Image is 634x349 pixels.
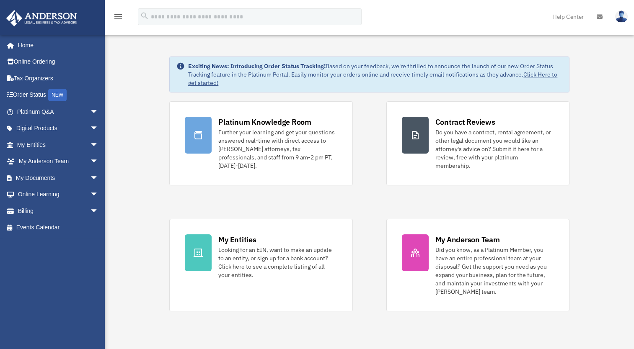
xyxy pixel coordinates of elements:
div: Platinum Knowledge Room [218,117,311,127]
span: arrow_drop_down [90,103,107,121]
a: Digital Productsarrow_drop_down [6,120,111,137]
a: Events Calendar [6,219,111,236]
a: Order StatusNEW [6,87,111,104]
div: My Anderson Team [435,234,500,245]
a: My Anderson Teamarrow_drop_down [6,153,111,170]
a: Tax Organizers [6,70,111,87]
div: Looking for an EIN, want to make an update to an entity, or sign up for a bank account? Click her... [218,246,337,279]
a: Online Ordering [6,54,111,70]
a: Click Here to get started! [188,71,557,87]
span: arrow_drop_down [90,203,107,220]
div: Further your learning and get your questions answered real-time with direct access to [PERSON_NAM... [218,128,337,170]
span: arrow_drop_down [90,186,107,203]
a: Contract Reviews Do you have a contract, rental agreement, or other legal document you would like... [386,101,569,185]
a: menu [113,15,123,22]
a: Platinum Knowledge Room Further your learning and get your questions answered real-time with dire... [169,101,352,185]
a: My Anderson Team Did you know, as a Platinum Member, you have an entire professional team at your... [386,219,569,311]
strong: Exciting News: Introducing Order Status Tracking! [188,62,326,70]
a: Billingarrow_drop_down [6,203,111,219]
a: My Documentsarrow_drop_down [6,169,111,186]
span: arrow_drop_down [90,136,107,154]
span: arrow_drop_down [90,153,107,170]
a: My Entitiesarrow_drop_down [6,136,111,153]
span: arrow_drop_down [90,169,107,187]
div: Do you have a contract, rental agreement, or other legal document you would like an attorney's ad... [435,128,554,170]
a: Platinum Q&Aarrow_drop_down [6,103,111,120]
div: My Entities [218,234,256,245]
a: Home [6,37,107,54]
div: Based on your feedback, we're thrilled to announce the launch of our new Order Status Tracking fe... [188,62,562,87]
div: NEW [48,89,67,101]
div: Did you know, as a Platinum Member, you have an entire professional team at your disposal? Get th... [435,246,554,296]
img: Anderson Advisors Platinum Portal [4,10,80,26]
a: Online Learningarrow_drop_down [6,186,111,203]
i: search [140,11,149,21]
div: Contract Reviews [435,117,495,127]
img: User Pic [615,10,628,23]
span: arrow_drop_down [90,120,107,137]
i: menu [113,12,123,22]
a: My Entities Looking for an EIN, want to make an update to an entity, or sign up for a bank accoun... [169,219,352,311]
